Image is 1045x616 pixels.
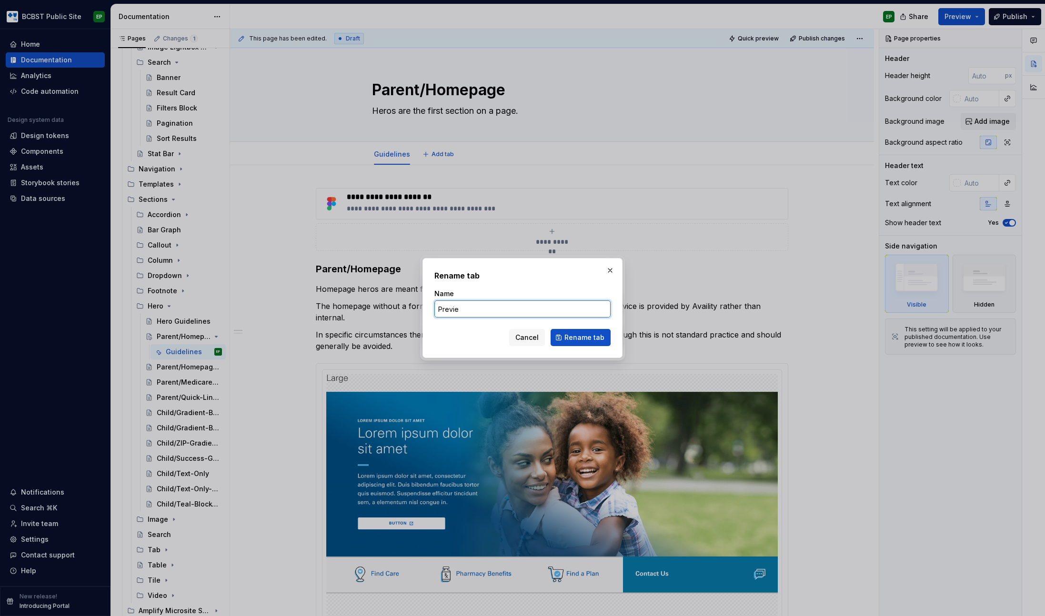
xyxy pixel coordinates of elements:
label: Name [434,289,454,298]
span: Cancel [515,333,539,342]
h2: Rename tab [434,270,611,281]
span: Rename tab [564,333,604,342]
button: Cancel [509,329,545,346]
button: Rename tab [551,329,611,346]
